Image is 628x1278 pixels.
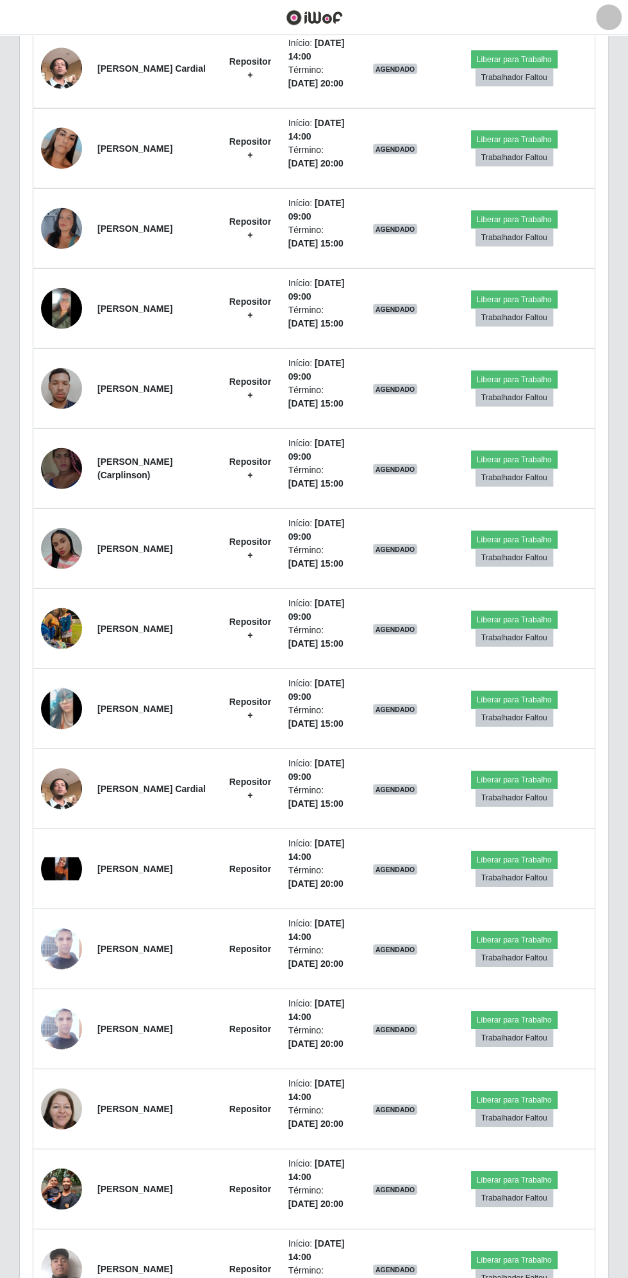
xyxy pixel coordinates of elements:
[288,864,349,891] li: Término:
[471,1011,558,1029] button: Liberar para Trabalho
[288,784,349,811] li: Término:
[41,118,82,179] img: 1756127045599.jpeg
[229,1104,271,1114] strong: Repositor
[471,451,558,469] button: Liberar para Trabalho
[373,304,418,314] span: AGENDADO
[41,663,82,754] img: 1755380382994.jpeg
[288,117,349,143] li: Início:
[288,624,349,651] li: Término:
[373,624,418,635] span: AGENDADO
[373,864,418,875] span: AGENDADO
[288,678,345,702] time: [DATE] 09:00
[475,69,553,86] button: Trabalhador Faltou
[288,1078,345,1102] time: [DATE] 14:00
[471,291,558,309] button: Liberar para Trabalho
[471,691,558,709] button: Liberar para Trabalho
[288,958,343,969] time: [DATE] 20:00
[288,518,345,542] time: [DATE] 09:00
[288,598,345,622] time: [DATE] 09:00
[97,1264,172,1274] strong: [PERSON_NAME]
[471,611,558,629] button: Liberar para Trabalho
[288,1238,345,1262] time: [DATE] 14:00
[373,144,418,154] span: AGENDADO
[288,384,349,410] li: Término:
[373,64,418,74] span: AGENDADO
[288,437,349,464] li: Início:
[373,1185,418,1195] span: AGENDADO
[97,1024,172,1034] strong: [PERSON_NAME]
[475,629,553,647] button: Trabalhador Faltou
[97,704,172,714] strong: [PERSON_NAME]
[288,358,345,382] time: [DATE] 09:00
[229,1184,271,1194] strong: Repositor
[288,798,343,809] time: [DATE] 15:00
[288,197,349,223] li: Início:
[471,371,558,389] button: Liberar para Trabalho
[229,296,271,320] strong: Repositor +
[288,517,349,544] li: Início:
[97,624,172,634] strong: [PERSON_NAME]
[288,223,349,250] li: Término:
[41,32,82,105] img: 1756072414532.jpeg
[97,143,172,154] strong: [PERSON_NAME]
[229,617,271,640] strong: Repositor +
[41,362,82,414] img: 1749243419896.jpeg
[97,1184,172,1194] strong: [PERSON_NAME]
[288,1104,349,1131] li: Término:
[97,544,172,554] strong: [PERSON_NAME]
[288,558,343,569] time: [DATE] 15:00
[288,63,349,90] li: Término:
[288,704,349,731] li: Término:
[229,457,271,480] strong: Repositor +
[229,864,271,874] strong: Repositor
[373,1024,418,1035] span: AGENDADO
[475,389,553,407] button: Trabalhador Faltou
[41,903,82,994] img: 1756162339010.jpeg
[373,384,418,394] span: AGENDADO
[471,931,558,949] button: Liberar para Trabalho
[288,838,345,862] time: [DATE] 14:00
[288,918,345,942] time: [DATE] 14:00
[229,376,271,400] strong: Repositor +
[471,51,558,69] button: Liberar para Trabalho
[229,56,271,80] strong: Repositor +
[471,1091,558,1109] button: Liberar para Trabalho
[41,752,82,825] img: 1756072414532.jpeg
[229,216,271,240] strong: Repositor +
[471,771,558,789] button: Liberar para Trabalho
[288,1199,343,1209] time: [DATE] 20:00
[475,949,553,967] button: Trabalhador Faltou
[97,1104,172,1114] strong: [PERSON_NAME]
[288,158,343,168] time: [DATE] 20:00
[288,998,345,1022] time: [DATE] 14:00
[288,1184,349,1211] li: Término:
[41,432,82,505] img: 1750276829631.jpeg
[288,944,349,971] li: Término:
[475,709,553,727] button: Trabalhador Faltou
[41,528,82,569] img: 1756127287806.jpeg
[475,229,553,247] button: Trabalhador Faltou
[475,309,553,327] button: Trabalhador Faltou
[97,784,206,794] strong: [PERSON_NAME] Cardial
[97,944,172,954] strong: [PERSON_NAME]
[288,638,343,649] time: [DATE] 15:00
[475,469,553,487] button: Trabalhador Faltou
[288,1157,349,1184] li: Início:
[373,944,418,955] span: AGENDADO
[288,398,343,408] time: [DATE] 15:00
[97,384,172,394] strong: [PERSON_NAME]
[288,1158,345,1182] time: [DATE] 14:00
[41,1072,82,1145] img: 1757629806308.jpeg
[288,478,343,489] time: [DATE] 15:00
[373,1104,418,1115] span: AGENDADO
[288,1024,349,1051] li: Término:
[288,997,349,1024] li: Início:
[471,851,558,869] button: Liberar para Trabalho
[373,1265,418,1275] span: AGENDADO
[288,303,349,330] li: Término:
[288,464,349,490] li: Término:
[288,357,349,384] li: Início:
[475,1029,553,1047] button: Trabalhador Faltou
[288,1077,349,1104] li: Início:
[229,697,271,720] strong: Repositor +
